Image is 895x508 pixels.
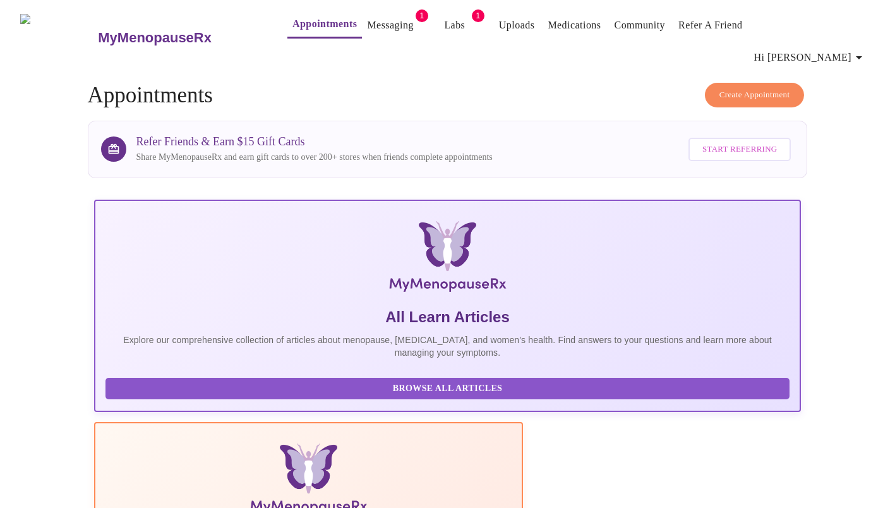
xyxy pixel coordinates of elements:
span: 1 [416,9,428,22]
button: Labs [435,13,475,38]
button: Start Referring [688,138,791,161]
h5: All Learn Articles [105,307,790,327]
button: Community [610,13,671,38]
h4: Appointments [88,83,808,108]
a: Browse All Articles [105,382,793,393]
button: Hi [PERSON_NAME] [749,45,872,70]
span: Browse All Articles [118,381,778,397]
a: Messaging [367,16,413,34]
img: MyMenopauseRx Logo [212,221,684,297]
a: Appointments [292,15,357,33]
button: Uploads [494,13,540,38]
span: Hi [PERSON_NAME] [754,49,867,66]
button: Appointments [287,11,362,39]
a: Labs [444,16,465,34]
a: Start Referring [685,131,794,167]
a: MyMenopauseRx [97,16,262,60]
h3: Refer Friends & Earn $15 Gift Cards [136,135,493,148]
span: Start Referring [702,142,777,157]
button: Messaging [362,13,418,38]
a: Refer a Friend [678,16,743,34]
img: MyMenopauseRx Logo [20,14,97,61]
p: Share MyMenopauseRx and earn gift cards to over 200+ stores when friends complete appointments [136,151,493,164]
h3: MyMenopauseRx [98,30,212,46]
a: Medications [548,16,601,34]
button: Create Appointment [705,83,805,107]
button: Browse All Articles [105,378,790,400]
a: Community [615,16,666,34]
a: Uploads [499,16,535,34]
button: Medications [543,13,606,38]
span: Create Appointment [719,88,790,102]
span: 1 [472,9,484,22]
p: Explore our comprehensive collection of articles about menopause, [MEDICAL_DATA], and women's hea... [105,334,790,359]
button: Refer a Friend [673,13,748,38]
